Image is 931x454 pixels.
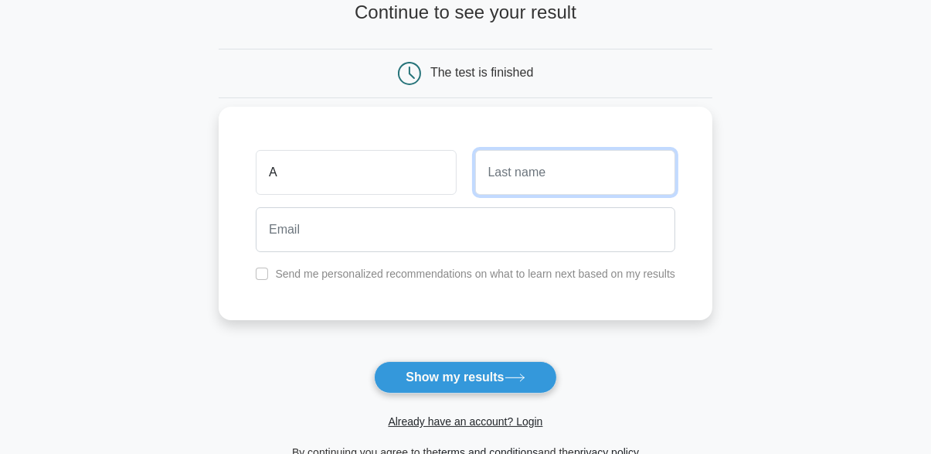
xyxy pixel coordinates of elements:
[430,66,533,79] div: The test is finished
[275,268,675,280] label: Send me personalized recommendations on what to learn next based on my results
[256,207,675,252] input: Email
[475,150,675,195] input: Last name
[374,361,556,394] button: Show my results
[388,415,542,428] a: Already have an account? Login
[256,150,456,195] input: First name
